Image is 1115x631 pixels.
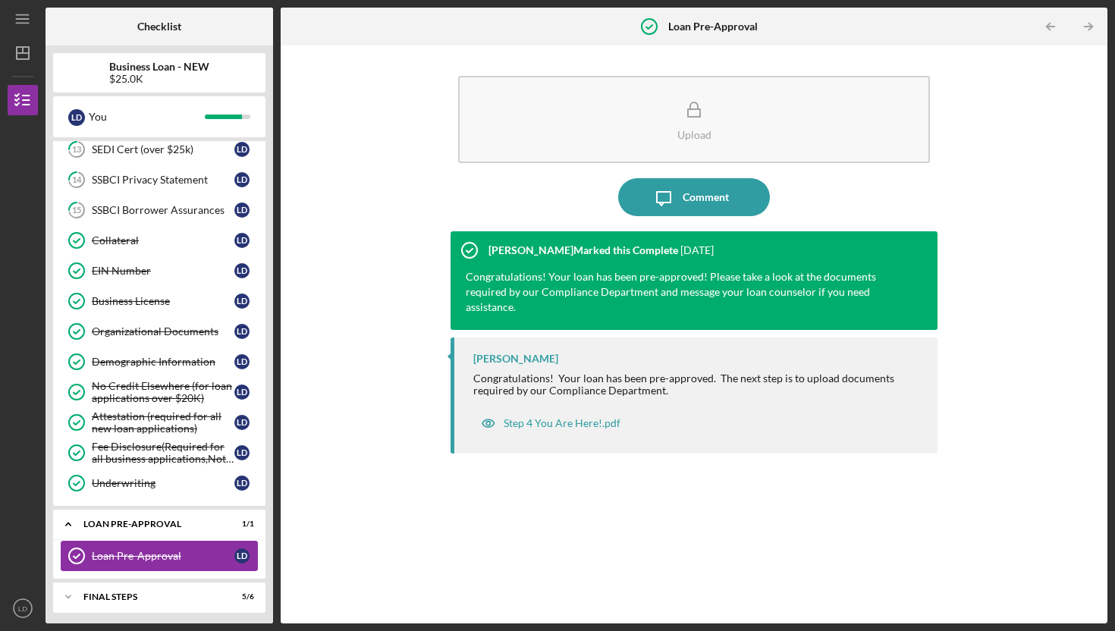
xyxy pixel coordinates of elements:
button: Step 4 You Are Here!.pdf [473,408,628,438]
div: $25.0K [109,73,209,85]
div: FINAL STEPS [83,592,216,601]
div: L D [234,324,250,339]
a: UnderwritingLD [61,468,258,498]
a: 13SEDI Cert (over $25k)LD [61,134,258,165]
a: No Credit Elsewhere (for loan applications over $20K)LD [61,377,258,407]
a: CollateralLD [61,225,258,256]
div: No Credit Elsewhere (for loan applications over $20K) [92,380,234,404]
div: Comment [683,178,729,216]
a: Business LicenseLD [61,286,258,316]
div: You [89,104,205,130]
a: 14SSBCI Privacy StatementLD [61,165,258,195]
div: L D [234,415,250,430]
div: L D [234,445,250,460]
a: Organizational DocumentsLD [61,316,258,347]
div: L D [234,233,250,248]
div: L D [234,354,250,369]
div: [PERSON_NAME] Marked this Complete [488,244,678,256]
b: Business Loan - NEW [109,61,209,73]
div: SSBCI Borrower Assurances [92,204,234,216]
a: 15SSBCI Borrower AssurancesLD [61,195,258,225]
div: Organizational Documents [92,325,234,337]
tspan: 13 [72,145,81,155]
button: Upload [458,76,930,163]
div: Congratulations! Your loan has been pre-approved! Please take a look at the documents required by... [451,269,922,330]
div: L D [234,294,250,309]
div: Demographic Information [92,356,234,368]
div: L D [68,109,85,126]
b: Loan Pre-Approval [668,20,758,33]
div: Step 4 You Are Here!.pdf [504,417,620,429]
tspan: 15 [72,206,81,215]
button: LD [8,593,38,623]
div: L D [234,172,250,187]
a: Attestation (required for all new loan applications)LD [61,407,258,438]
button: Comment [618,178,770,216]
div: Fee Disclosure(Required for all business applications,Not needed for Contractor loans) [92,441,234,465]
div: L D [234,263,250,278]
a: Demographic InformationLD [61,347,258,377]
div: L D [234,385,250,400]
div: 1 / 1 [227,520,254,529]
div: SSBCI Privacy Statement [92,174,234,186]
div: Attestation (required for all new loan applications) [92,410,234,435]
div: L D [234,142,250,157]
div: [PERSON_NAME] [473,353,558,365]
div: L D [234,202,250,218]
div: L D [234,548,250,564]
a: Loan Pre-ApprovalLD [61,541,258,571]
div: Loan Pre-Approval [92,550,234,562]
b: Checklist [137,20,181,33]
div: LOAN PRE-APPROVAL [83,520,216,529]
div: Underwriting [92,477,234,489]
div: L D [234,476,250,491]
text: LD [18,604,27,613]
time: 2025-07-30 14:36 [680,244,714,256]
div: Collateral [92,234,234,246]
div: Business License [92,295,234,307]
tspan: 14 [72,175,82,185]
div: SEDI Cert (over $25k) [92,143,234,155]
a: Fee Disclosure(Required for all business applications,Not needed for Contractor loans)LD [61,438,258,468]
div: EIN Number [92,265,234,277]
div: Upload [677,129,711,140]
a: EIN NumberLD [61,256,258,286]
div: 5 / 6 [227,592,254,601]
div: Congratulations! Your loan has been pre-approved. The next step is to upload documents required b... [473,372,922,397]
